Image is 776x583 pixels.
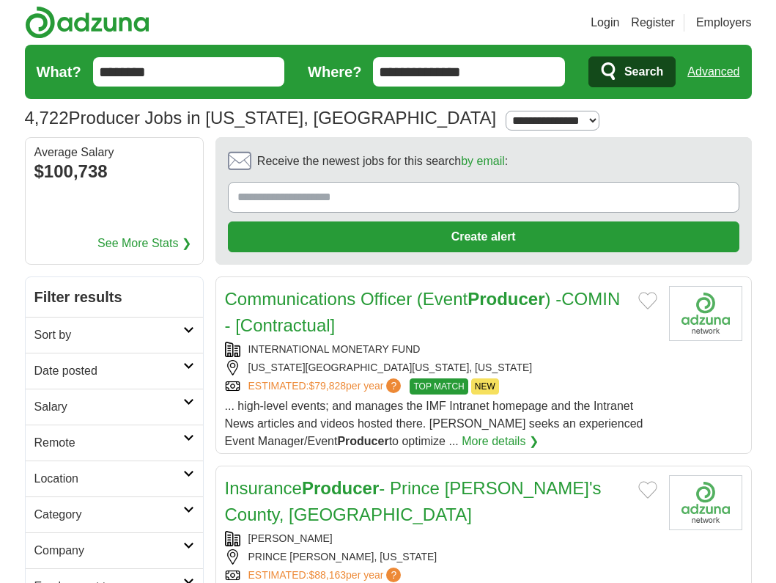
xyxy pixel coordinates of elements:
h2: Salary [34,398,183,416]
h1: Producer Jobs in [US_STATE], [GEOGRAPHIC_DATA] [25,108,497,128]
img: Company logo [669,286,742,341]
a: Location [26,461,203,496]
strong: Producer [337,435,388,447]
label: What? [37,61,81,83]
span: $88,163 [308,569,346,581]
div: INTERNATIONAL MONETARY FUND [225,342,657,357]
span: ... high-level events; and manages the IMF Intranet homepage and the Intranet News articles and v... [225,400,643,447]
a: ESTIMATED:$88,163per year? [248,568,404,583]
a: Date posted [26,353,203,389]
a: Salary [26,389,203,425]
span: Receive the newest jobs for this search : [257,153,508,170]
h2: Sort by [34,326,183,344]
a: Login [591,14,619,32]
a: Category [26,496,203,532]
button: Search [588,56,676,87]
a: Advanced [687,57,739,87]
div: Average Salary [34,147,194,158]
img: Adzuna logo [25,6,149,39]
div: $100,738 [34,158,194,185]
h2: Remote [34,434,183,452]
div: PRINCE [PERSON_NAME], [US_STATE] [225,549,657,565]
a: Remote [26,425,203,461]
button: Create alert [228,221,739,252]
h2: Date posted [34,362,183,380]
a: InsuranceProducer- Prince [PERSON_NAME]'s County, [GEOGRAPHIC_DATA] [225,478,602,524]
a: ESTIMATED:$79,828per year? [248,378,404,395]
a: See More Stats ❯ [97,235,191,252]
div: [US_STATE][GEOGRAPHIC_DATA][US_STATE], [US_STATE] [225,360,657,375]
a: by email [461,155,505,167]
span: Search [624,57,663,87]
span: $79,828 [308,380,346,392]
label: Where? [308,61,361,83]
button: Add to favorite jobs [638,292,657,309]
button: Add to favorite jobs [638,481,657,499]
img: Company logo [669,475,742,530]
a: Register [631,14,675,32]
strong: Producer [468,289,544,309]
h2: Category [34,506,183,524]
span: ? [386,378,401,393]
strong: Producer [302,478,379,498]
div: [PERSON_NAME] [225,531,657,546]
h2: Company [34,542,183,560]
h2: Location [34,470,183,488]
a: More details ❯ [462,433,539,450]
span: 4,722 [25,105,69,131]
a: Employers [696,14,752,32]
a: Communications Officer (EventProducer) -COMIN - [Contractual] [225,289,621,335]
span: TOP MATCH [410,378,468,395]
a: Sort by [26,317,203,353]
span: ? [386,568,401,582]
h2: Filter results [26,277,203,317]
a: Company [26,532,203,568]
span: NEW [471,378,499,395]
